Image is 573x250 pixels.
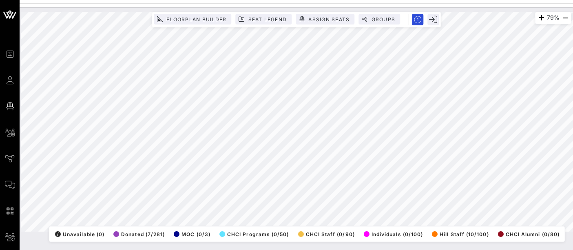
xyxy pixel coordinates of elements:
[296,14,354,25] button: Assign Seats
[298,231,355,237] span: CHCI Staff (0/90)
[219,231,289,237] span: CHCI Programs (0/50)
[361,228,423,240] button: Individuals (0/100)
[308,16,350,22] span: Assign Seats
[296,228,355,240] button: CHCI Staff (0/90)
[111,228,165,240] button: Donated (7/281)
[235,14,292,25] button: Seat Legend
[358,14,400,25] button: Groups
[113,231,165,237] span: Donated (7/281)
[429,228,489,240] button: Hill Staff (10/100)
[496,228,560,240] button: CHCI Alumni (0/80)
[371,16,395,22] span: Groups
[55,231,104,237] span: Unavailable (0)
[166,16,226,22] span: Floorplan Builder
[248,16,287,22] span: Seat Legend
[174,231,210,237] span: MOC (0/3)
[55,231,61,237] div: /
[364,231,423,237] span: Individuals (0/100)
[53,228,104,240] button: /Unavailable (0)
[171,228,210,240] button: MOC (0/3)
[154,14,231,25] button: Floorplan Builder
[535,12,571,24] div: 79%
[432,231,489,237] span: Hill Staff (10/100)
[217,228,289,240] button: CHCI Programs (0/50)
[498,231,560,237] span: CHCI Alumni (0/80)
